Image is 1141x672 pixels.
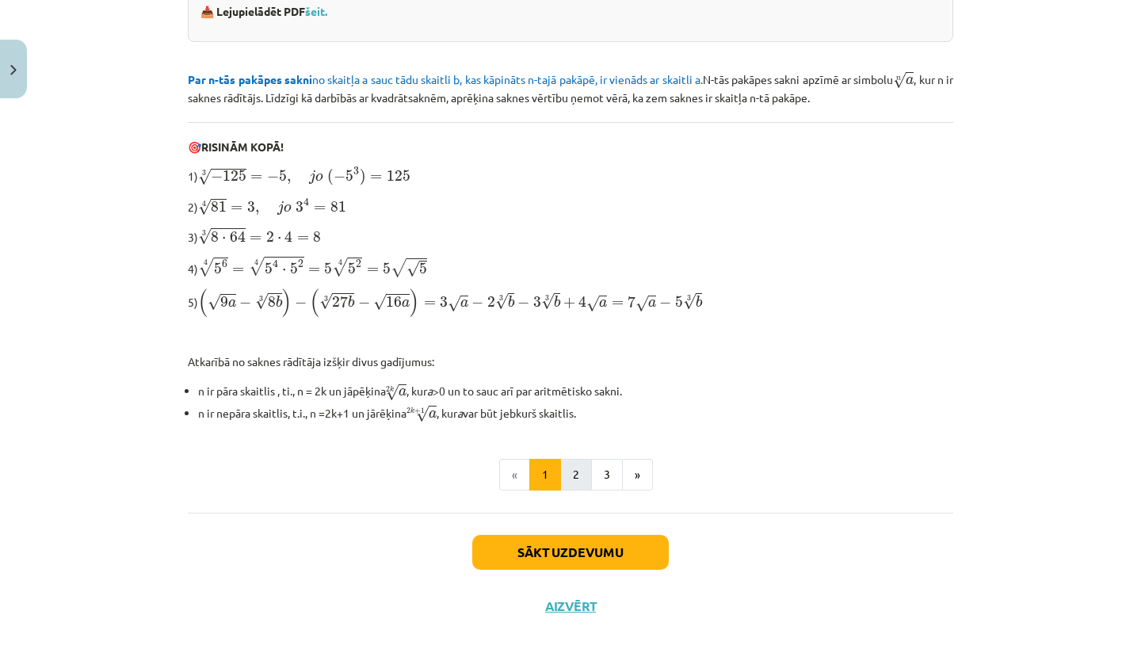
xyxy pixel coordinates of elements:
button: » [622,459,653,491]
span: √ [208,294,220,311]
p: Atkarībā no saknes rādītāja izšķir divus gadījumus: [188,353,953,370]
button: 2 [560,459,592,491]
span: o [315,174,323,181]
span: 5 [348,263,356,274]
span: √ [416,406,429,422]
span: + [414,408,421,414]
span: a [648,300,656,307]
span: = [424,300,436,307]
span: 5 [265,263,273,274]
span: √ [198,258,214,277]
span: 3 [353,167,359,175]
span: a [228,300,236,307]
b: RISINĀM KOPĀ! [201,139,284,154]
span: − [471,297,483,308]
span: √ [406,261,419,277]
span: 2 [266,231,274,242]
span: √ [386,384,399,401]
span: , [287,176,291,184]
span: = [250,235,261,242]
span: 9 [220,296,228,307]
span: 8 [211,231,219,242]
img: icon-close-lesson-0947bae3869378f0d4975bcd49f059093ad1ed9edebbc8119c70593378902aed.svg [10,65,17,75]
span: 6 [222,260,227,268]
span: √ [586,296,599,312]
span: 3 [533,296,541,307]
button: Aizvērt [540,598,601,614]
span: − [517,297,529,308]
span: b [554,296,560,307]
span: √ [495,293,508,310]
span: a [599,300,607,307]
span: √ [198,228,211,245]
span: 4 [578,296,586,307]
span: = [367,267,379,273]
span: 125 [223,170,246,181]
button: 1 [529,459,561,491]
span: 5 [383,263,391,274]
span: √ [373,294,386,311]
span: b [276,296,282,307]
span: − [211,171,223,182]
button: 3 [591,459,623,491]
span: 81 [211,201,227,212]
p: 4) [188,255,953,278]
span: ) [282,288,292,317]
span: − [295,297,307,308]
span: 2 [487,296,495,307]
nav: Page navigation example [188,459,953,491]
span: 5 [214,263,222,274]
span: = [314,205,326,212]
span: b [508,296,514,307]
span: − [659,297,671,308]
b: Par n-tās pakāpes sakni [188,72,312,86]
li: n ir pāra skaitlis , ti., n = 2k un jāpēķina , kur >0 un to sauc arī par aritmētisko sakni. [198,380,953,401]
strong: 📥 Lejupielādēt PDF [200,4,330,18]
span: 3 [440,296,448,307]
span: 8 [268,296,276,307]
span: ) [410,288,419,317]
span: a [429,410,437,418]
span: 5 [290,263,298,274]
p: 5) [188,288,953,318]
span: 5 [345,170,353,181]
span: = [297,235,309,242]
span: 4 [303,198,309,207]
span: √ [448,296,460,312]
p: 🎯 [188,139,953,155]
li: n ir nepāra skaitlis, t.i., n =2k+1 un jārēķina , kur var būt jebkurš skaitlis. [198,402,953,423]
span: ) [360,169,366,185]
span: + [563,297,575,308]
span: 5 [324,263,332,274]
span: 2 [406,407,410,413]
span: no skaitļa a sauc tādu skaitli b, kas kāpināts n-tajā pakāpē, ir vienāds ar skaitli a. [188,72,703,86]
span: √ [332,258,348,277]
span: √ [319,293,332,310]
a: šeit. [305,4,327,18]
span: 4 [284,231,292,242]
span: b [696,296,702,307]
span: = [308,267,320,273]
span: 3 [296,201,303,212]
p: 3) [188,226,953,246]
span: o [284,204,292,212]
span: ⋅ [222,237,226,242]
span: 4 [273,259,278,268]
span: √ [391,258,406,277]
span: ( [198,288,208,317]
p: 2) [188,196,953,216]
span: √ [249,257,265,276]
span: 81 [330,201,346,212]
button: Sākt uzdevumu [472,535,669,570]
span: = [232,267,244,273]
span: 3 [247,201,255,212]
span: = [370,174,382,181]
span: 16 [386,296,402,307]
span: 2 [356,260,361,268]
span: 7 [628,296,635,307]
span: − [334,171,345,182]
span: 27 [332,296,348,307]
span: √ [198,199,211,216]
i: a [457,406,463,420]
span: √ [635,296,648,312]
